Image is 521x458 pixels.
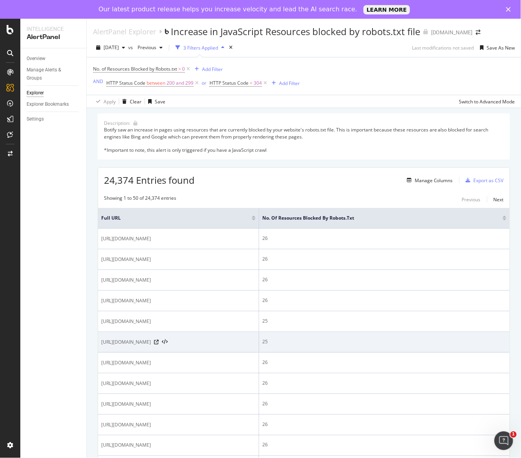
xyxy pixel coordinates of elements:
[262,235,507,242] div: 26
[27,66,81,82] a: Manage Alerts & Groups
[262,297,507,304] div: 26
[262,256,507,263] div: 26
[227,44,234,51] div: times
[101,421,151,429] span: [URL][DOMAIN_NAME]
[134,41,166,54] button: Previous
[106,80,145,86] span: HTTP Status Code
[101,380,151,387] span: [URL][DOMAIN_NAME]
[459,98,515,105] div: Switch to Advanced Mode
[262,215,491,222] span: No. of Resources Blocked by Robots.txt
[147,80,165,86] span: between
[202,80,206,86] div: or
[27,33,80,42] div: AlertPanel
[262,400,507,407] div: 26
[250,80,252,86] span: =
[178,66,181,72] span: >
[101,338,151,346] span: [URL][DOMAIN_NAME]
[476,30,481,35] div: arrow-right-arrow-left
[415,177,453,184] div: Manage Columns
[27,115,81,123] a: Settings
[134,44,156,51] span: Previous
[27,66,73,82] div: Manage Alerts & Groups
[182,64,185,75] span: 0
[27,89,81,97] a: Explorer
[101,276,151,284] span: [URL][DOMAIN_NAME]
[209,80,249,86] span: HTTP Status Code
[104,195,176,204] div: Showing 1 to 50 of 24,374 entries
[104,126,504,153] div: Botify saw an increase in pages using resources that are currently blocked by your website's robo...
[171,25,420,38] div: Increase in JavaScript Resources blocked by robots.txt file
[474,177,504,184] div: Export as CSV
[101,359,151,367] span: [URL][DOMAIN_NAME]
[98,5,357,13] div: Our latest product release helps you increase velocity and lead the AI search race.
[104,98,116,105] div: Apply
[262,276,507,283] div: 26
[202,66,223,73] div: Add Filter
[279,80,300,87] div: Add Filter
[27,55,81,63] a: Overview
[456,95,515,108] button: Switch to Advanced Mode
[262,421,507,428] div: 26
[101,256,151,263] span: [URL][DOMAIN_NAME]
[254,78,262,89] span: 304
[183,44,218,51] div: 3 Filters Applied
[412,44,474,51] div: Last modifications not saved
[93,78,103,85] button: AND
[128,44,134,51] span: vs
[101,318,151,325] span: [URL][DOMAIN_NAME]
[104,120,130,126] div: Description:
[130,98,141,105] div: Clear
[172,41,227,54] button: 3 Filters Applied
[27,25,80,33] div: Intelligence
[494,196,504,203] div: Next
[506,7,514,12] div: Close
[494,431,513,450] iframe: Intercom live chat
[202,79,206,87] button: or
[262,318,507,325] div: 25
[27,55,45,63] div: Overview
[192,64,223,74] button: Add Filter
[101,442,151,449] span: [URL][DOMAIN_NAME]
[101,215,240,222] span: Full URL
[462,196,481,203] div: Previous
[269,78,300,88] button: Add Filter
[104,44,119,51] span: 2025 Aug. 27th
[404,176,453,185] button: Manage Columns
[262,359,507,366] div: 26
[93,95,116,108] button: Apply
[262,442,507,449] div: 26
[27,115,44,123] div: Settings
[167,78,193,89] span: 200 and 299
[431,28,473,36] div: [DOMAIN_NAME]
[104,174,195,186] span: 24,374 Entries found
[27,89,44,97] div: Explorer
[101,297,151,305] span: [URL][DOMAIN_NAME]
[494,195,504,204] button: Next
[93,41,128,54] button: [DATE]
[262,338,507,345] div: 25
[101,400,151,408] span: [URL][DOMAIN_NAME]
[162,339,168,345] button: View HTML Source
[477,41,515,54] button: Save As New
[119,95,141,108] button: Clear
[463,174,504,186] button: Export as CSV
[27,100,69,108] div: Explorer Bookmarks
[93,66,177,72] span: No. of Resources Blocked by Robots.txt
[510,431,517,438] span: 1
[462,195,481,204] button: Previous
[101,235,151,243] span: [URL][DOMAIN_NAME]
[487,44,515,51] div: Save As New
[27,100,81,108] a: Explorer Bookmarks
[363,5,410,14] a: LEARN MORE
[155,98,165,105] div: Save
[262,380,507,387] div: 26
[154,340,159,344] a: Visit Online Page
[93,27,156,36] a: AlertPanel Explorer
[145,95,165,108] button: Save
